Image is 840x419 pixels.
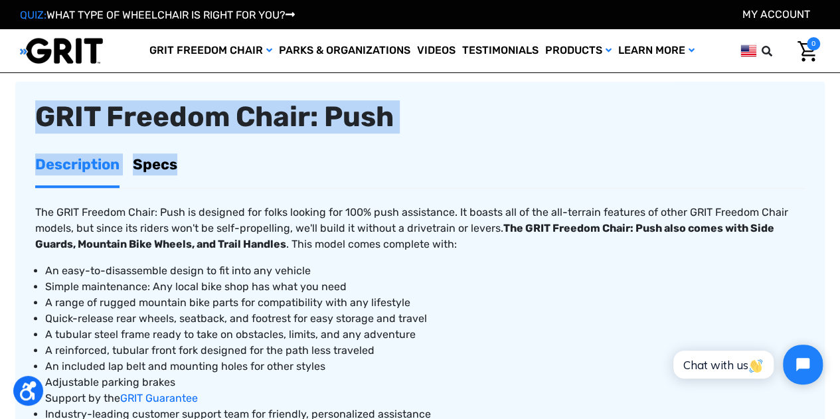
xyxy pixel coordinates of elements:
[659,333,834,396] iframe: Tidio Chat
[35,102,805,132] div: GRIT Freedom Chair: Push
[45,376,175,388] span: Adjustable parking brakes
[798,41,817,62] img: Cart
[20,9,46,21] span: QUIZ:
[45,296,410,309] span: A range of rugged mountain bike parts for compatibility with any lifestyle
[45,312,427,325] span: Quick-release rear wheels, seatback, and footrest for easy storage and travel
[146,29,276,72] a: GRIT Freedom Chair
[35,206,788,250] span: The GRIT Freedom Chair: Push is designed for folks looking for 100% push assistance. It boasts al...
[45,328,416,341] span: A tubular steel frame ready to take on obstacles, limits, and any adventure
[459,29,542,72] a: Testimonials
[740,42,756,59] img: us.png
[45,360,325,373] span: An included lap belt and mounting holes for other styles
[807,37,820,50] span: 0
[768,37,788,65] input: Search
[20,37,103,64] img: GRIT All-Terrain Wheelchair and Mobility Equipment
[45,344,375,357] span: A reinforced, tubular front fork designed for the path less traveled
[45,264,311,277] span: An easy-to-disassemble design to fit into any vehicle
[133,143,177,185] a: Specs
[35,222,774,250] strong: The GRIT Freedom Chair: Push also comes with Side Guards, Mountain Bike Wheels, and Trail Handles
[542,29,615,72] a: Products
[120,392,198,404] a: GRIT Guarantee
[414,29,459,72] a: Videos
[788,37,820,65] a: Cart with 0 items
[35,143,120,185] a: Description
[45,280,347,293] span: Simple maintenance: Any local bike shop has what you need
[276,29,414,72] a: Parks & Organizations
[45,392,120,404] span: Support by the
[615,29,698,72] a: Learn More
[742,8,810,21] a: Account
[20,9,295,21] a: QUIZ:WHAT TYPE OF WHEELCHAIR IS RIGHT FOR YOU?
